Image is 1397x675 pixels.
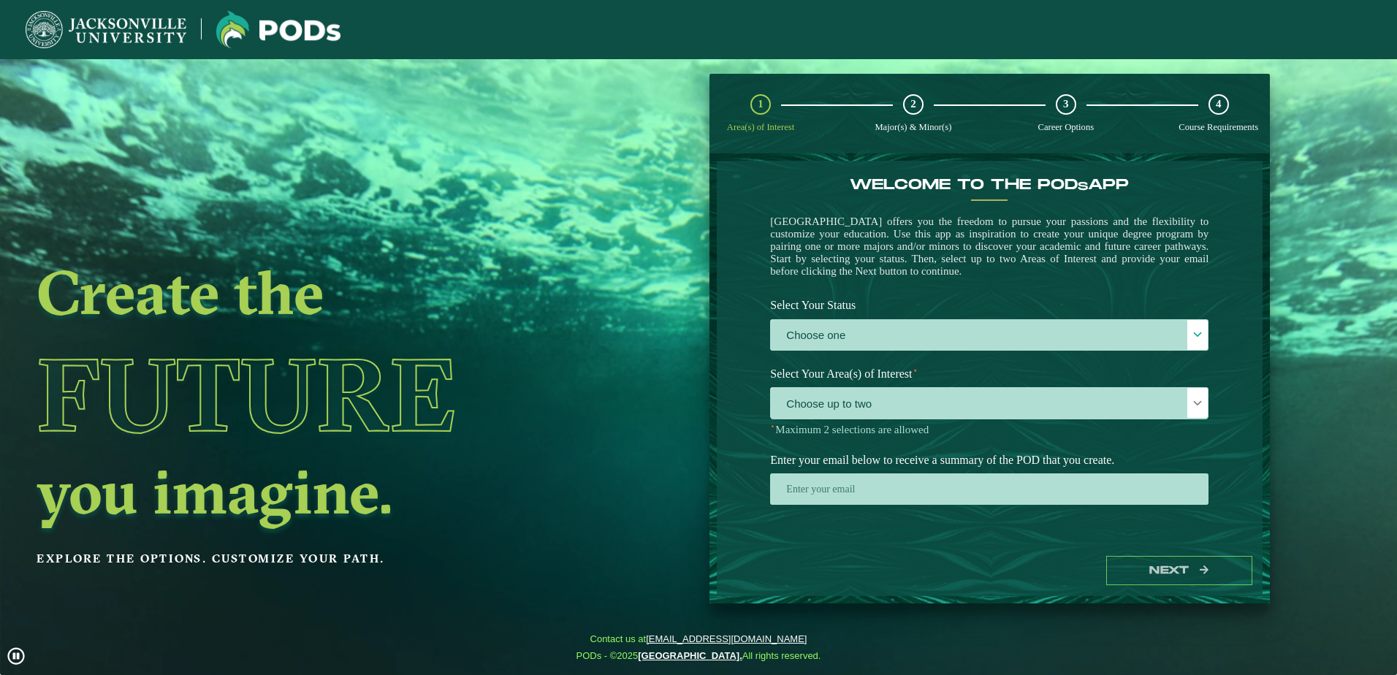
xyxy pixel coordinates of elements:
p: Explore the options. Customize your path. [37,548,592,570]
span: Choose up to two [771,388,1208,419]
sup: ⋆ [770,422,775,430]
a: [EMAIL_ADDRESS][DOMAIN_NAME] [646,633,807,644]
input: Enter your email [770,473,1208,505]
span: Contact us at [576,633,821,645]
img: Jacksonville University logo [26,11,186,48]
span: 4 [1216,97,1222,111]
label: Select Your Area(s) of Interest [759,361,1219,388]
sup: ⋆ [913,365,918,375]
span: PODs - ©2025 All rights reserved. [576,650,821,662]
span: Area(s) of Interest [727,122,794,132]
a: [GEOGRAPHIC_DATA]. [638,650,742,661]
label: Choose one [771,320,1208,351]
p: [GEOGRAPHIC_DATA] offers you the freedom to pursue your passions and the flexibility to customize... [770,216,1208,278]
span: Course Requirements [1179,122,1258,132]
button: Next [1106,556,1252,586]
span: 3 [1063,97,1069,111]
img: Jacksonville University logo [216,11,340,48]
h2: Create the [37,262,592,323]
span: Major(s) & Minor(s) [875,122,951,132]
span: 2 [910,97,916,111]
span: 1 [758,97,764,111]
sub: s [1078,180,1088,194]
label: Select Your Status [759,292,1219,319]
h1: Future [37,328,592,461]
label: Enter your email below to receive a summary of the POD that you create. [759,446,1219,473]
p: Maximum 2 selections are allowed [770,423,1208,437]
h2: you imagine. [37,461,592,522]
h4: Welcome to the POD app [770,176,1208,194]
span: Career Options [1038,122,1094,132]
